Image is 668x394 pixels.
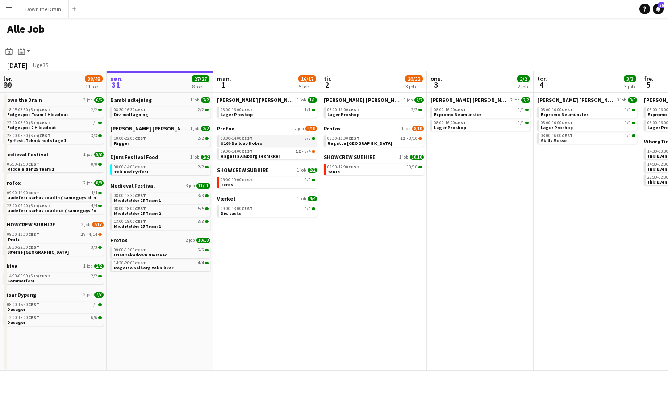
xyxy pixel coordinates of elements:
span: 4/14 [89,232,97,237]
span: 30 [2,80,13,90]
span: 08:00-18:00 [114,206,146,211]
span: 14:30-20:00 [114,261,146,265]
span: CEST [348,164,359,170]
span: Middelalder 25 Team 1 [114,197,161,203]
span: 1 job [83,264,92,269]
span: CEST [455,120,466,126]
span: 1 job [297,97,306,103]
span: 3/4 [305,149,311,154]
span: Lager Proshop [221,112,253,117]
a: Medieval Festival3 job11/11 [110,182,210,189]
a: 08:00-19:00CEST2/2Tents [221,177,315,187]
span: 90'erne Aalborg [7,249,69,255]
span: 3 job [83,97,92,103]
span: 4/4 [91,191,97,195]
a: 05:00-12:00CEST8/8Middelalder 25 Team 1 [7,161,102,172]
span: Gadefest Aarhus Load out ( same guys for all 4 dates ) [7,208,124,214]
span: søn. [110,75,123,83]
span: 14:00-00:00 (Sun) [7,274,50,278]
span: CEST [562,133,573,138]
span: Profox [324,125,341,132]
span: Profox [217,125,234,132]
span: 2 job [186,238,195,243]
span: Værket [217,195,236,202]
div: [PERSON_NAME] [PERSON_NAME]2 job2/208:00-16:00CEST1/1Expromo Neumünster08:00-16:00CEST1/1Lager Pr... [430,96,530,133]
a: Profox1 job8/10 [324,125,424,132]
span: CEST [135,164,146,170]
span: CEST [135,260,146,266]
span: CEST [39,107,50,113]
span: 08:00-13:30 [114,193,146,198]
span: 1/1 [625,134,631,138]
a: 08:00-18:00CEST5/5Middelalder 25 Team 2 [114,205,209,216]
span: 1 job [83,152,92,157]
span: Medieval Festival [4,151,48,158]
div: Profox1 job8/1008:00-16:00CEST1I•8/10Ragatta [GEOGRAPHIC_DATA] [324,125,424,154]
a: 08:00-16:00CEST1/1Expromo Neumünster [434,107,529,117]
span: 6/6 [91,315,97,320]
span: Danny Black Luna [430,96,509,103]
a: 08:00-14:00CEST6/6U160 Buildup Hobro [221,135,315,146]
span: 8/8 [94,180,104,186]
span: 3 job [617,97,626,103]
span: 1 job [297,196,306,201]
span: 08:00-19:00 [7,232,39,237]
span: Down the Drain [4,96,42,103]
span: 10/10 [196,238,210,243]
a: 13:00-18:00CEST3/3Middelalder 25 Team 2 [114,218,209,229]
span: Ragatta Aalborg teknikker [221,153,280,159]
span: 08:00-16:00 [541,134,573,138]
span: CEST [242,135,253,141]
a: Bambi udlejning1 job2/2 [110,96,210,103]
span: CEST [135,193,146,198]
div: Visar Dypang2 job7/708:00-15:30CEST1/1Dusager12:00-18:00CEST6/6Dusager [4,291,104,327]
span: 2/2 [198,165,204,169]
span: Middelalder 25 Team 2 [114,210,161,216]
span: 7/17 [92,222,104,227]
a: 23:00-02:00 (Sun)CEST4/4Gadefest Aarhus Load out ( same guys for all 4 dates ) [7,203,102,213]
span: 2/2 [414,97,424,103]
span: 4/4 [308,196,317,201]
span: 3/3 [91,245,97,250]
div: SHOWCREW SUBHIRE1 job10/1008:00-19:00CEST10/10Tents [324,154,424,177]
a: 08:00-19:00CEST10/10Tents [327,164,422,174]
span: CEST [348,107,359,113]
span: SHOWCREW SUBHIRE [217,167,269,173]
a: [PERSON_NAME] [PERSON_NAME]1 job2/2 [110,125,210,132]
a: 09:00-13:00CEST4/4Div. tasks [221,205,315,216]
span: 1 [216,80,231,90]
a: Down the Drain3 job6/6 [4,96,104,103]
span: CEST [39,133,50,138]
span: 2 job [83,292,92,298]
span: Sommerfest [7,278,35,284]
a: 23:00-03:30 (Sun)CEST3/3Fyrfest. Teknik ned stage 1 [7,133,102,143]
span: 2/2 [201,155,210,160]
span: Rigger [114,140,129,146]
span: 1/1 [625,108,631,112]
span: Div. nedtagning [114,112,148,117]
span: 1/1 [91,302,97,307]
span: 1I [400,136,405,141]
span: 2/2 [521,97,530,103]
span: CEST [28,190,39,196]
span: 23:00-03:30 (Sun) [7,134,50,138]
span: 2 job [81,222,90,227]
span: 16/17 [298,75,316,82]
div: • [7,232,102,237]
span: 3 job [186,183,195,189]
button: Down the Drain [18,0,69,18]
a: 08:30-16:30CEST2/2Div. nedtagning [114,107,209,117]
span: 18:30-22:30 [7,245,39,250]
span: 08:00-16:00 [541,108,573,112]
a: 14:00-00:00 (Sun)CEST2/2Sommerfest [7,273,102,283]
div: 8 job [192,83,209,90]
span: 18:00-22:00 [114,136,146,141]
span: 2/2 [201,126,210,131]
span: Danny Black Luna [324,96,402,103]
a: Skive1 job2/2 [4,263,104,269]
a: Værket1 job4/4 [217,195,317,202]
span: CEST [135,135,146,141]
span: SHOWCREW SUBHIRE [4,221,55,228]
span: Ragatta Aalborg [327,140,392,146]
a: 14:30-20:00CEST4/4Ragatta Aalborg teknikker [114,260,209,270]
